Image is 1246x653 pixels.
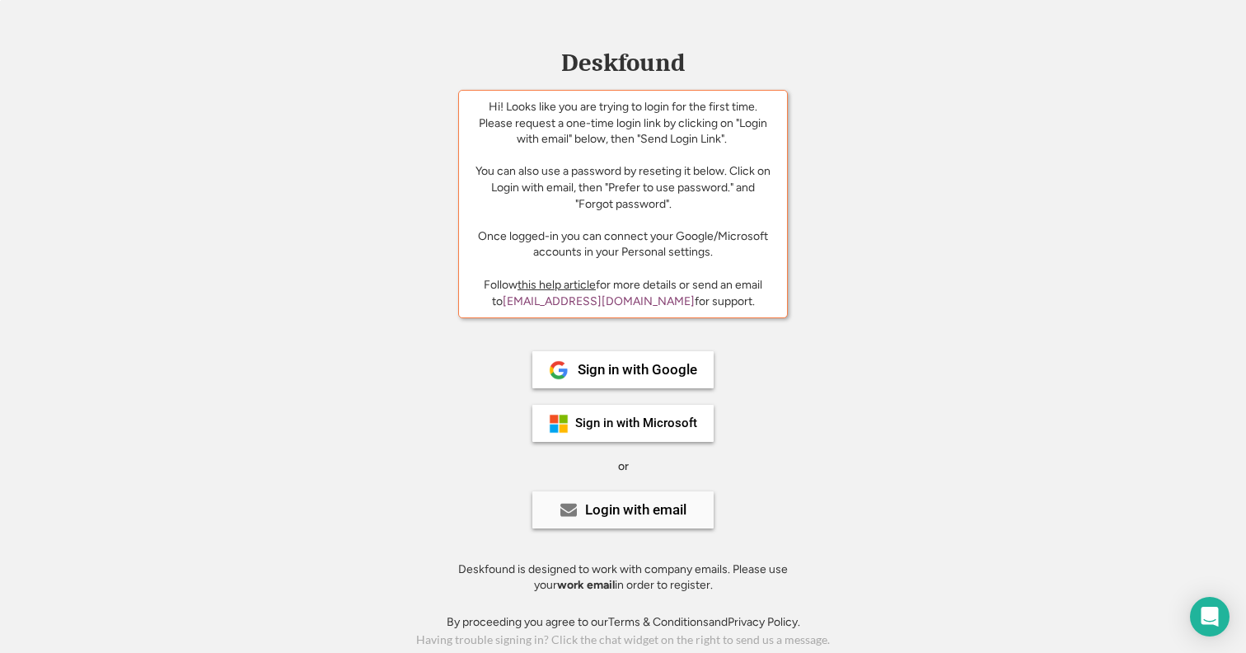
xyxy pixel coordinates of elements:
strong: work email [557,578,615,592]
a: Terms & Conditions [608,615,709,629]
div: Login with email [585,503,686,517]
div: Deskfound is designed to work with company emails. Please use your in order to register. [438,561,808,594]
div: Deskfound [553,50,693,76]
a: this help article [518,278,596,292]
a: Privacy Policy. [728,615,800,629]
div: Sign in with Google [578,363,697,377]
div: By proceeding you agree to our and [447,614,800,631]
div: or [618,458,629,475]
div: Sign in with Microsoft [575,417,697,430]
img: ms-symbollockup_mssymbol_19.png [549,414,569,434]
a: [EMAIL_ADDRESS][DOMAIN_NAME] [503,294,695,308]
img: 1024px-Google__G__Logo.svg.png [549,360,569,380]
div: Hi! Looks like you are trying to login for the first time. Please request a one-time login link b... [471,99,775,261]
div: Open Intercom Messenger [1190,597,1230,637]
div: Follow for more details or send an email to for support. [471,277,775,309]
